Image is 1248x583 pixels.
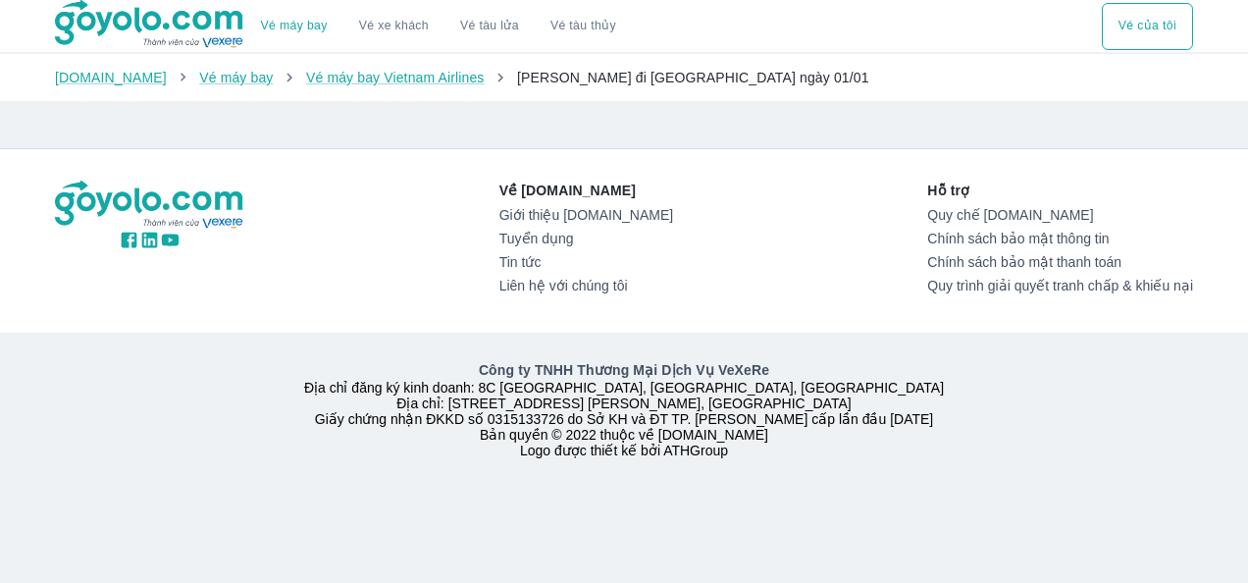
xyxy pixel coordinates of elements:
[43,360,1205,458] div: Địa chỉ đăng ký kinh doanh: 8C [GEOGRAPHIC_DATA], [GEOGRAPHIC_DATA], [GEOGRAPHIC_DATA] Địa chỉ: [...
[359,19,429,33] a: Vé xe khách
[535,3,632,50] button: Vé tàu thủy
[55,181,245,230] img: logo
[499,254,673,270] a: Tin tức
[59,360,1189,380] p: Công ty TNHH Thương Mại Dịch Vụ VeXeRe
[245,3,632,50] div: choose transportation mode
[517,70,869,85] span: [PERSON_NAME] đi [GEOGRAPHIC_DATA] ngày 01/01
[55,68,1193,87] nav: breadcrumb
[927,254,1193,270] a: Chính sách bảo mật thanh toán
[927,181,1193,200] p: Hỗ trợ
[306,70,485,85] a: Vé máy bay Vietnam Airlines
[499,231,673,246] a: Tuyển dụng
[927,231,1193,246] a: Chính sách bảo mật thông tin
[927,207,1193,223] a: Quy chế [DOMAIN_NAME]
[499,207,673,223] a: Giới thiệu [DOMAIN_NAME]
[1102,3,1193,50] button: Vé của tôi
[499,278,673,293] a: Liên hệ với chúng tôi
[1102,3,1193,50] div: choose transportation mode
[927,278,1193,293] a: Quy trình giải quyết tranh chấp & khiếu nại
[55,70,167,85] a: [DOMAIN_NAME]
[444,3,535,50] a: Vé tàu lửa
[499,181,673,200] p: Về [DOMAIN_NAME]
[261,19,328,33] a: Vé máy bay
[199,70,273,85] a: Vé máy bay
